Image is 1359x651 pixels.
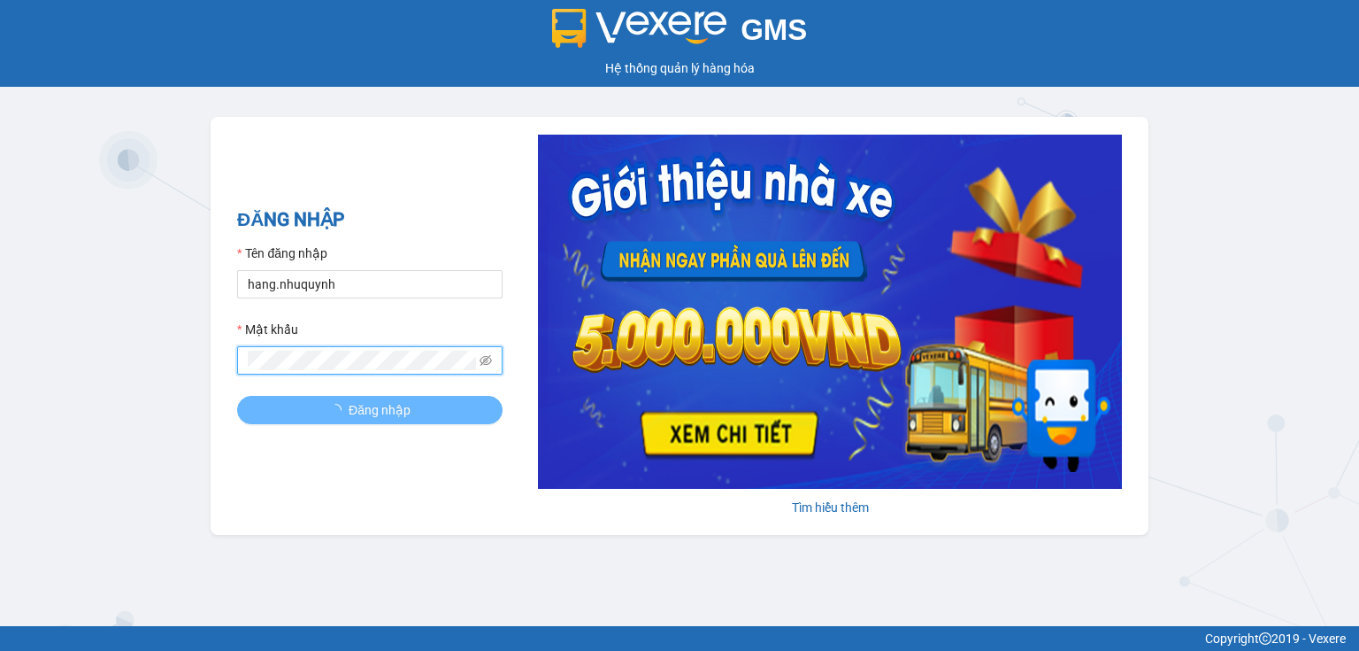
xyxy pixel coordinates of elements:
span: loading [329,404,349,416]
span: GMS [741,13,807,46]
span: Đăng nhập [349,400,411,420]
span: eye-invisible [480,354,492,367]
label: Mật khẩu [237,320,298,339]
input: Mật khẩu [248,351,476,370]
img: banner-0 [538,135,1122,489]
img: logo 2 [552,9,727,48]
span: copyright [1259,632,1271,645]
input: Tên đăng nhập [237,270,503,298]
div: Tìm hiểu thêm [538,498,1122,517]
label: Tên đăng nhập [237,244,327,263]
div: Copyright 2019 - Vexere [13,629,1346,648]
div: Hệ thống quản lý hàng hóa [4,58,1355,78]
button: Đăng nhập [237,396,503,424]
h2: ĐĂNG NHẬP [237,205,503,235]
a: GMS [552,27,808,41]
